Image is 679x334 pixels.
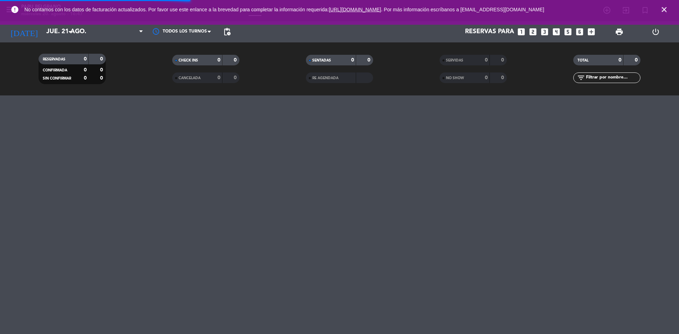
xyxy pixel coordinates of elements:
[43,58,65,61] span: RESERVADAS
[635,58,639,63] strong: 0
[43,77,71,80] span: SIN CONFIRMAR
[577,74,585,82] i: filter_list
[465,28,514,35] span: Reservas para
[367,58,372,63] strong: 0
[100,68,104,72] strong: 0
[381,7,544,12] a: . Por más información escríbanos a [EMAIL_ADDRESS][DOMAIN_NAME]
[11,5,19,14] i: error
[578,59,588,62] span: TOTAL
[5,24,43,40] i: [DATE]
[217,58,220,63] strong: 0
[528,27,538,36] i: looks_two
[637,21,674,42] div: LOG OUT
[619,58,621,63] strong: 0
[312,76,338,80] span: RE AGENDADA
[179,76,201,80] span: CANCELADA
[312,59,331,62] span: SENTADAS
[501,58,505,63] strong: 0
[351,58,354,63] strong: 0
[43,69,67,72] span: CONFIRMADA
[660,5,668,14] i: close
[223,28,231,36] span: pending_actions
[100,57,104,61] strong: 0
[446,76,464,80] span: NO SHOW
[100,76,104,81] strong: 0
[585,74,640,82] input: Filtrar por nombre...
[329,7,381,12] a: [URL][DOMAIN_NAME]
[540,27,549,36] i: looks_3
[179,59,198,62] span: CHECK INS
[446,59,463,62] span: SERVIDAS
[501,75,505,80] strong: 0
[615,28,623,36] span: print
[24,7,544,12] span: No contamos con los datos de facturación actualizados. Por favor use este enlance a la brevedad p...
[575,27,584,36] i: looks_6
[234,75,238,80] strong: 0
[84,68,87,72] strong: 0
[563,27,573,36] i: looks_5
[84,76,87,81] strong: 0
[84,57,87,61] strong: 0
[217,75,220,80] strong: 0
[485,75,488,80] strong: 0
[587,27,596,36] i: add_box
[485,58,488,63] strong: 0
[552,27,561,36] i: looks_4
[66,28,74,36] i: arrow_drop_down
[651,28,660,36] i: power_settings_new
[517,27,526,36] i: looks_one
[234,58,238,63] strong: 0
